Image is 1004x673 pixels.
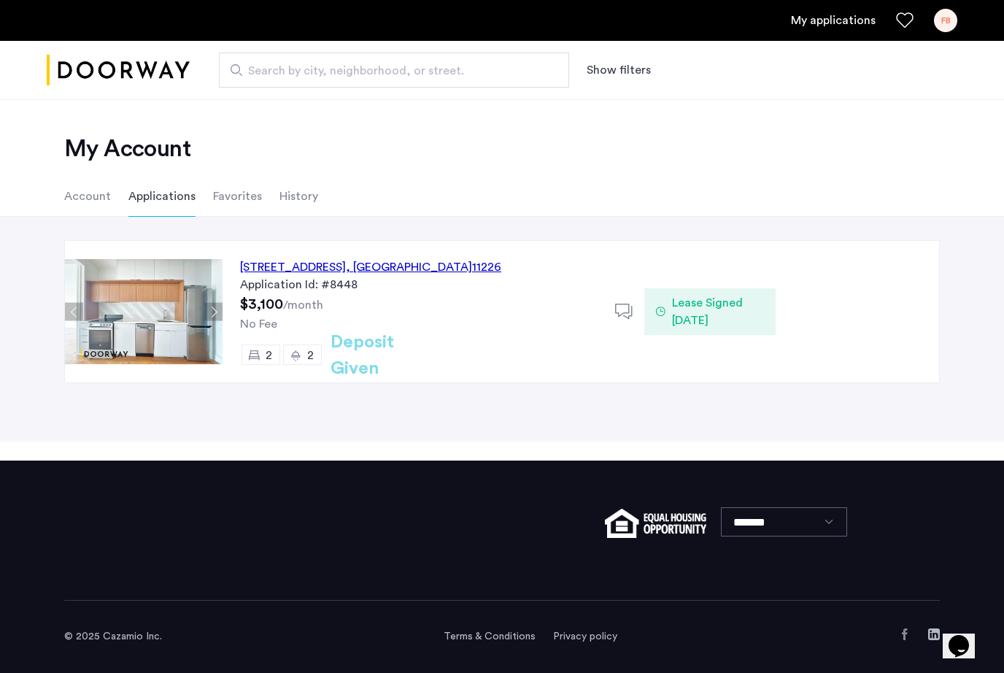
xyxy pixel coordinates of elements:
[672,294,764,329] span: Lease Signed [DATE]
[587,61,651,79] button: Show or hide filters
[283,299,323,311] sub: /month
[896,12,914,29] a: Favorites
[240,297,283,312] span: $3,100
[128,176,196,217] li: Applications
[444,629,536,644] a: Terms and conditions
[279,176,318,217] li: History
[65,259,223,364] img: Apartment photo
[553,629,617,644] a: Privacy policy
[64,134,940,164] h2: My Account
[791,12,876,29] a: My application
[928,628,940,640] a: LinkedIn
[721,507,847,537] select: Language select
[65,303,83,321] button: Previous apartment
[331,329,447,382] h2: Deposit Given
[240,258,501,276] div: [STREET_ADDRESS] 11226
[346,261,472,273] span: , [GEOGRAPHIC_DATA]
[943,615,989,658] iframe: chat widget
[240,276,598,293] div: Application Id: #8448
[47,43,190,98] a: Cazamio logo
[307,350,314,361] span: 2
[240,318,277,330] span: No Fee
[64,631,162,642] span: © 2025 Cazamio Inc.
[47,43,190,98] img: logo
[64,176,111,217] li: Account
[248,62,528,80] span: Search by city, neighborhood, or street.
[934,9,957,32] div: FB
[266,350,272,361] span: 2
[204,303,223,321] button: Next apartment
[899,628,911,640] a: Facebook
[213,176,262,217] li: Favorites
[605,509,706,538] img: equal-housing.png
[219,53,569,88] input: Apartment Search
